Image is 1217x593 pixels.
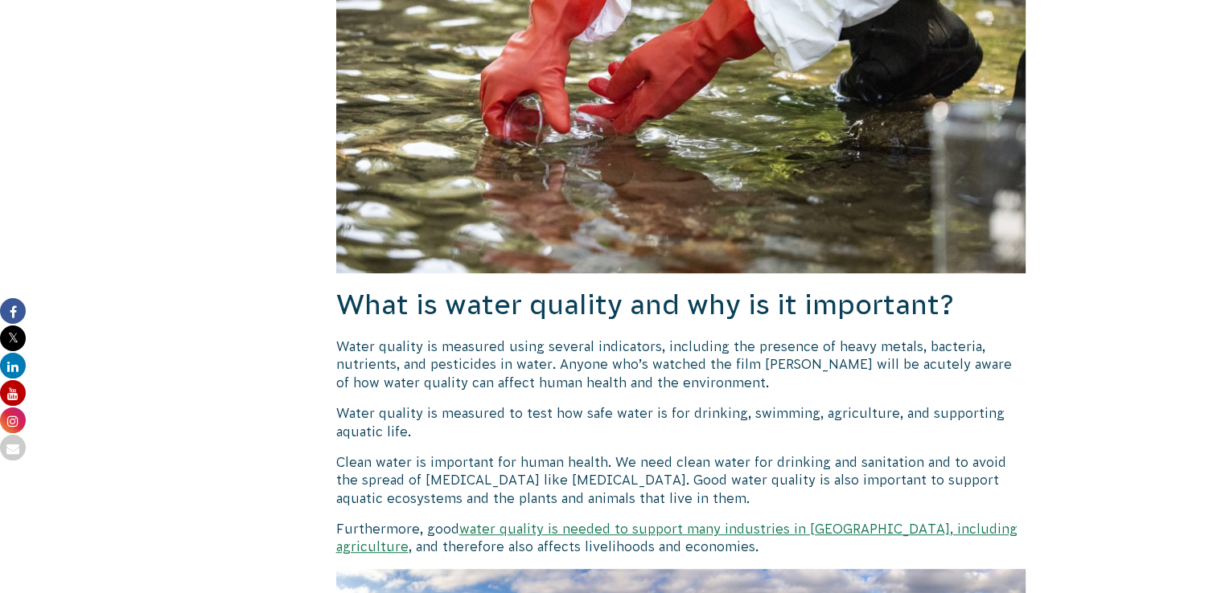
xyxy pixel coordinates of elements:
a: water quality is needed to support many industries in [GEOGRAPHIC_DATA], including agriculture [336,521,1018,554]
p: Water quality is measured to test how safe water is for drinking, swimming, agriculture, and supp... [336,404,1026,440]
p: Water quality is measured using several indicators, including the presence of heavy metals, bacte... [336,337,1026,391]
h2: What is water quality and why is it important? [336,286,1026,325]
p: Furthermore, good , and therefore also affects livelihoods and economies. [336,520,1026,556]
p: Clean water is important for human health. We need clean water for drinking and sanitation and to... [336,453,1026,507]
